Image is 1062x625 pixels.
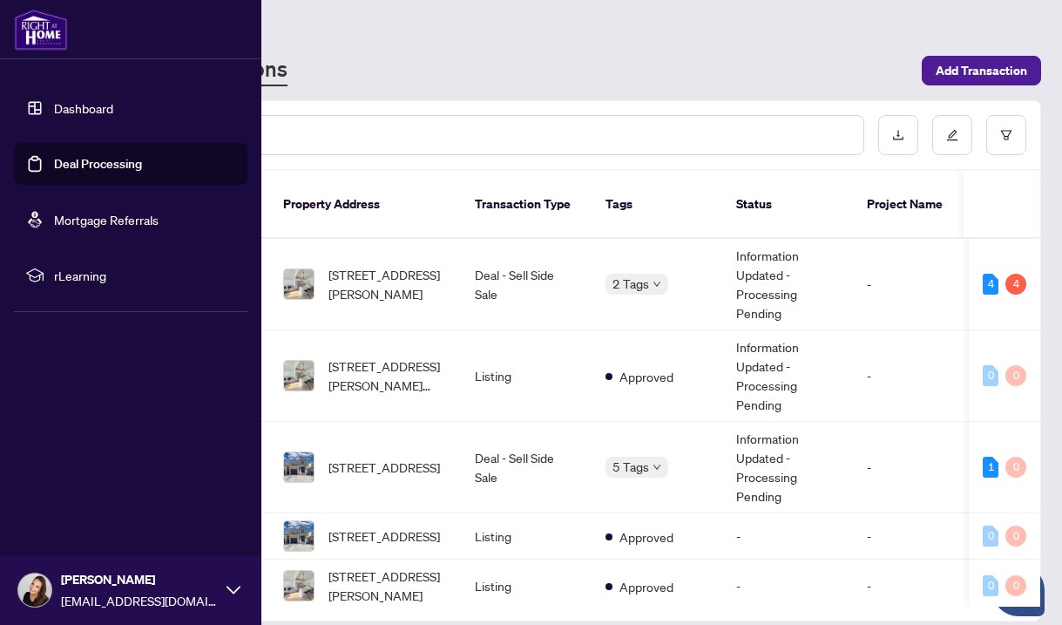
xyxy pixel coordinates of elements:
span: [STREET_ADDRESS] [328,458,440,477]
span: [PERSON_NAME] [61,570,218,589]
div: 0 [983,526,998,547]
td: Listing [461,513,592,560]
div: 0 [983,575,998,596]
div: 0 [1005,526,1026,547]
span: Approved [619,577,673,596]
span: Add Transaction [936,57,1027,85]
td: - [722,513,853,560]
button: Add Transaction [922,56,1041,85]
button: edit [932,115,972,155]
span: rLearning [54,266,235,285]
td: Information Updated - Processing Pending [722,422,853,513]
td: Listing [461,330,592,422]
img: thumbnail-img [284,452,314,482]
th: Project Name [853,171,957,239]
th: Transaction Type [461,171,592,239]
a: Dashboard [54,100,113,116]
img: thumbnail-img [284,269,314,299]
th: Tags [592,171,722,239]
button: download [878,115,918,155]
td: - [853,239,957,330]
span: filter [1000,129,1012,141]
span: [STREET_ADDRESS][PERSON_NAME] [328,265,447,303]
th: Status [722,171,853,239]
div: 0 [1005,457,1026,478]
a: Deal Processing [54,156,142,172]
div: 4 [1005,274,1026,295]
span: [STREET_ADDRESS][PERSON_NAME] [328,567,447,605]
span: [STREET_ADDRESS] [328,526,440,546]
img: Profile Icon [18,574,51,607]
button: filter [986,115,1026,155]
td: Information Updated - Processing Pending [722,330,853,422]
div: 0 [983,365,998,386]
td: - [853,560,957,613]
span: edit [946,129,958,141]
span: [EMAIL_ADDRESS][DOMAIN_NAME] [61,591,218,610]
span: 2 Tags [612,274,649,294]
td: Deal - Sell Side Sale [461,239,592,330]
span: download [892,129,904,141]
span: down [653,280,661,289]
td: - [722,560,853,613]
a: Mortgage Referrals [54,212,159,228]
span: down [653,463,661,472]
td: Listing [461,560,592,613]
div: 1 [983,457,998,478]
div: 0 [1005,365,1026,386]
div: 0 [1005,575,1026,596]
td: Deal - Sell Side Sale [461,422,592,513]
td: - [853,422,957,513]
img: thumbnail-img [284,571,314,601]
div: 4 [983,274,998,295]
span: 5 Tags [612,457,649,477]
td: - [853,513,957,560]
img: thumbnail-img [284,361,314,391]
span: [STREET_ADDRESS][PERSON_NAME][PERSON_NAME] [328,357,447,395]
span: Approved [619,527,673,547]
td: Information Updated - Processing Pending [722,239,853,330]
th: Property Address [269,171,461,239]
img: thumbnail-img [284,521,314,551]
span: Approved [619,367,673,386]
td: - [853,330,957,422]
th: MLS # [957,171,1062,239]
img: logo [14,9,68,51]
